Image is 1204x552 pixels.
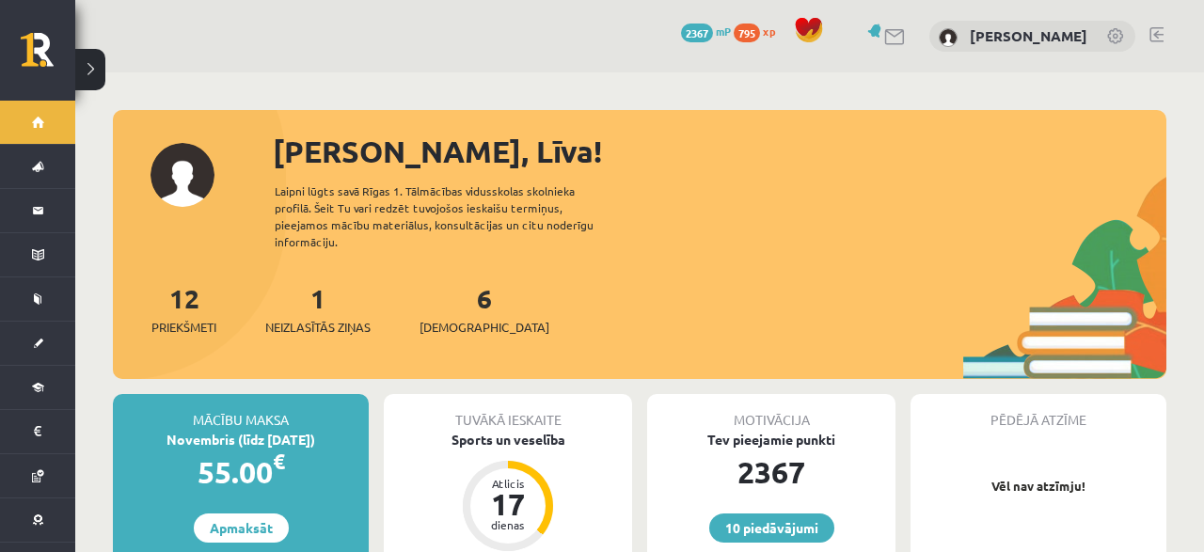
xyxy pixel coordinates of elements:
img: Līva Ādmīdiņa [939,28,958,47]
a: Rīgas 1. Tālmācības vidusskola [21,33,75,80]
div: 2367 [647,449,895,495]
a: 6[DEMOGRAPHIC_DATA] [420,281,549,337]
div: Tuvākā ieskaite [384,394,632,430]
a: 1Neizlasītās ziņas [265,281,371,337]
div: Novembris (līdz [DATE]) [113,430,369,449]
div: Atlicis [480,478,536,489]
div: 17 [480,489,536,519]
div: Sports un veselība [384,430,632,449]
span: xp [763,24,775,39]
div: dienas [480,519,536,530]
span: Priekšmeti [151,318,216,337]
a: 2367 mP [681,24,731,39]
p: Vēl nav atzīmju! [920,477,1157,496]
div: 55.00 [113,449,369,495]
span: 2367 [681,24,713,42]
div: Tev pieejamie punkti [647,430,895,449]
div: Mācību maksa [113,394,369,430]
a: 10 piedāvājumi [709,513,834,543]
a: 795 xp [734,24,784,39]
div: Laipni lūgts savā Rīgas 1. Tālmācības vidusskolas skolnieka profilā. Šeit Tu vari redzēt tuvojošo... [275,182,626,250]
span: Neizlasītās ziņas [265,318,371,337]
a: Apmaksāt [194,513,289,543]
a: 12Priekšmeti [151,281,216,337]
a: [PERSON_NAME] [970,26,1087,45]
span: € [273,448,285,475]
div: Pēdējā atzīme [911,394,1166,430]
span: 795 [734,24,760,42]
div: Motivācija [647,394,895,430]
div: [PERSON_NAME], Līva! [273,129,1166,174]
span: mP [716,24,731,39]
span: [DEMOGRAPHIC_DATA] [420,318,549,337]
